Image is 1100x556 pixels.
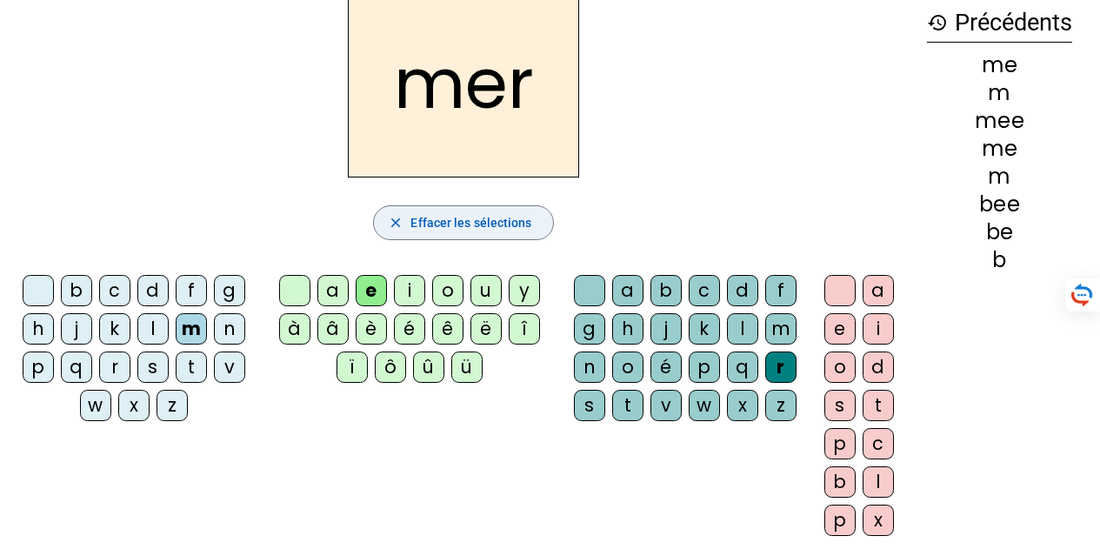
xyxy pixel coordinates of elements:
div: m [927,166,1072,187]
div: f [176,275,207,306]
div: me [927,138,1072,159]
div: m [765,313,797,345]
div: v [650,390,682,421]
div: t [612,390,643,421]
div: b [824,466,856,498]
div: c [99,275,130,306]
div: i [863,313,894,345]
div: n [214,313,245,345]
div: a [612,275,643,306]
div: s [824,390,856,421]
div: g [574,313,605,345]
div: b [650,275,682,306]
div: g [214,275,245,306]
div: y [509,275,540,306]
div: ê [432,313,463,345]
div: p [824,505,856,536]
div: a [317,275,349,306]
div: h [612,313,643,345]
div: l [137,313,169,345]
div: â [317,313,349,345]
div: w [689,390,720,421]
mat-icon: close [388,215,403,231]
div: m [176,313,207,345]
div: w [80,390,111,421]
div: t [176,352,207,383]
div: c [689,275,720,306]
div: bee [927,194,1072,215]
mat-icon: history [927,12,948,33]
div: o [612,352,643,383]
div: z [157,390,188,421]
button: Effacer les sélections [373,205,553,240]
div: è [356,313,387,345]
div: f [765,275,797,306]
div: d [137,275,169,306]
div: d [727,275,758,306]
div: p [23,352,54,383]
div: x [118,390,150,421]
div: r [765,352,797,383]
div: h [23,313,54,345]
div: me [927,55,1072,76]
div: i [394,275,425,306]
div: é [394,313,425,345]
div: ü [451,352,483,383]
div: î [509,313,540,345]
div: mee [927,111,1072,131]
div: be [927,222,1072,243]
div: k [689,313,720,345]
div: s [574,390,605,421]
div: ï [337,352,368,383]
div: ë [470,313,502,345]
div: à [279,313,310,345]
div: l [863,466,894,498]
span: Effacer les sélections [410,212,531,233]
div: û [413,352,444,383]
div: p [824,428,856,459]
div: x [727,390,758,421]
div: q [61,352,92,383]
div: z [765,390,797,421]
div: e [824,313,856,345]
div: l [727,313,758,345]
div: c [863,428,894,459]
div: j [61,313,92,345]
div: s [137,352,169,383]
div: n [574,352,605,383]
div: o [432,275,463,306]
div: t [863,390,894,421]
div: r [99,352,130,383]
div: u [470,275,502,306]
div: p [689,352,720,383]
div: b [927,250,1072,271]
div: v [214,352,245,383]
h3: Précédents [927,3,1072,43]
div: a [863,275,894,306]
div: ô [375,352,406,383]
div: k [99,313,130,345]
div: j [650,313,682,345]
div: m [927,83,1072,104]
div: d [863,352,894,383]
div: q [727,352,758,383]
div: o [824,352,856,383]
div: b [61,275,92,306]
div: x [863,505,894,536]
div: é [650,352,682,383]
div: e [356,275,387,306]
